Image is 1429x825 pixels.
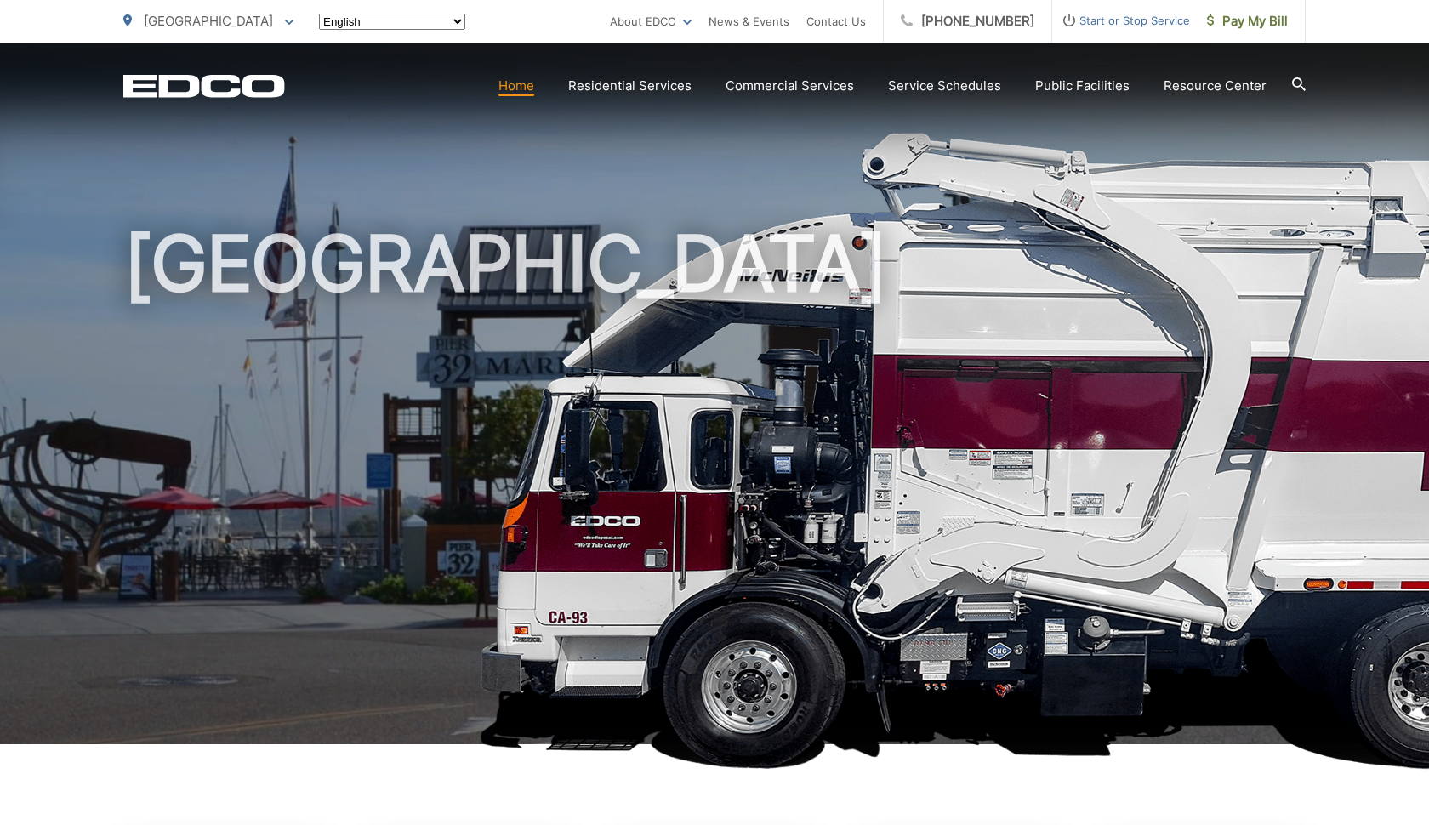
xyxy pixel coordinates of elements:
a: Contact Us [806,11,866,31]
a: Residential Services [568,76,692,96]
span: Pay My Bill [1207,11,1288,31]
h1: [GEOGRAPHIC_DATA] [123,221,1306,760]
a: Resource Center [1164,76,1267,96]
a: Public Facilities [1035,76,1130,96]
a: News & Events [709,11,789,31]
select: Select a language [319,14,465,30]
span: [GEOGRAPHIC_DATA] [144,13,273,29]
a: Commercial Services [726,76,854,96]
a: EDCD logo. Return to the homepage. [123,74,285,98]
a: Service Schedules [888,76,1001,96]
a: About EDCO [610,11,692,31]
a: Home [498,76,534,96]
